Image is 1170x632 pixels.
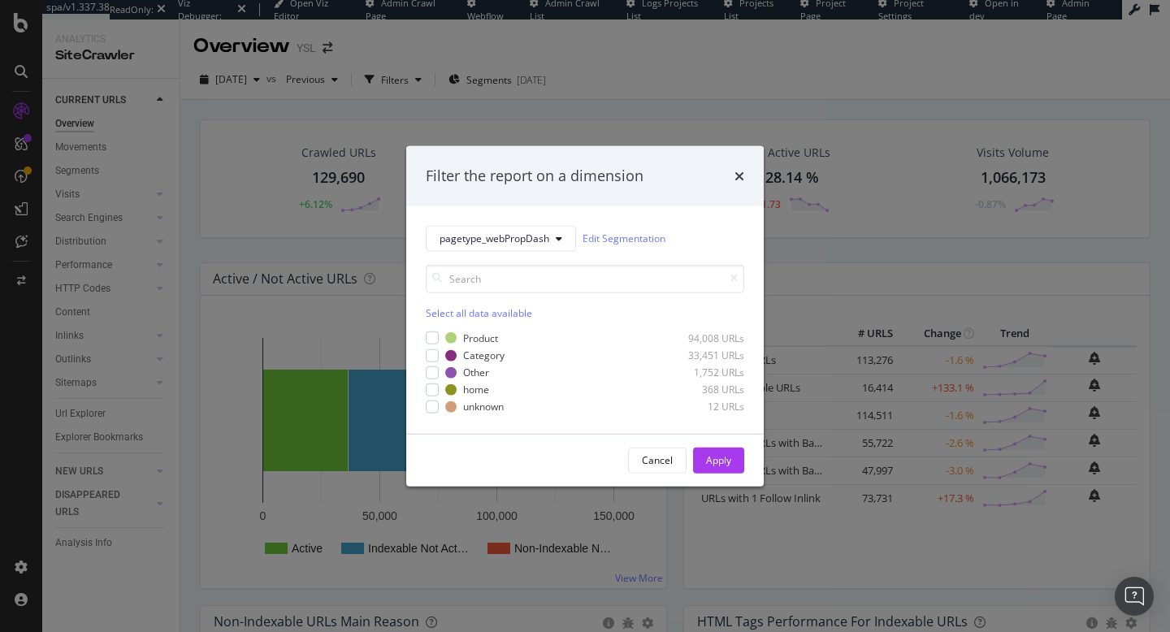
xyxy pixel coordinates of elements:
[734,166,744,187] div: times
[406,146,764,487] div: modal
[628,447,687,473] button: Cancel
[426,225,576,251] button: pagetype_webPropDash
[463,383,489,396] div: home
[642,453,673,467] div: Cancel
[426,264,744,292] input: Search
[1115,577,1154,616] div: Open Intercom Messenger
[665,383,744,396] div: 368 URLs
[665,400,744,413] div: 12 URLs
[693,447,744,473] button: Apply
[583,230,665,247] a: Edit Segmentation
[665,348,744,362] div: 33,451 URLs
[463,348,505,362] div: Category
[665,366,744,379] div: 1,752 URLs
[665,331,744,345] div: 94,008 URLs
[463,366,489,379] div: Other
[463,400,504,413] div: unknown
[440,232,549,245] span: pagetype_webPropDash
[426,166,643,187] div: Filter the report on a dimension
[706,453,731,467] div: Apply
[463,331,498,345] div: Product
[426,305,744,319] div: Select all data available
